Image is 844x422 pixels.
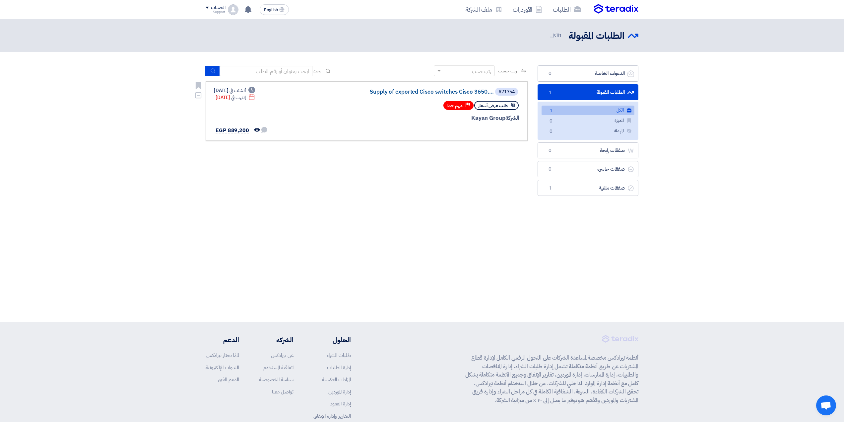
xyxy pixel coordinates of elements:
a: الدعوات الخاصة0 [538,65,638,82]
a: طلبات الشراء [327,352,351,359]
li: الدعم [206,335,239,345]
a: الطلبات المقبولة1 [538,84,638,101]
span: 0 [546,166,554,173]
div: [DATE] [214,87,255,94]
a: لماذا تختار تيرادكس [206,352,239,359]
span: بحث [313,67,321,74]
div: Open chat [816,395,836,415]
span: 1 [559,32,562,39]
span: 1 [546,185,554,192]
a: الدعم الفني [218,376,239,383]
a: صفقات رابحة0 [538,142,638,159]
span: رتب حسب [498,67,517,74]
a: ملف الشركة [460,2,507,17]
div: رتب حسب [472,68,491,75]
span: إنتهت في [231,94,245,101]
span: 0 [547,128,555,135]
a: إدارة الموردين [328,388,351,395]
img: Teradix logo [594,4,638,14]
li: الشركة [259,335,293,345]
span: الشركة [505,114,520,122]
span: 1 [546,89,554,96]
span: أنشئت في [229,87,245,94]
div: Kayan Group [360,114,519,123]
input: ابحث بعنوان أو رقم الطلب [220,66,313,76]
a: Supply of exported Cisco switches Cisco 3650,... [361,89,494,95]
a: المهملة [542,126,634,136]
a: الكل [542,106,634,115]
a: التقارير وإدارة الإنفاق [313,412,351,420]
div: [DATE] [216,94,255,101]
span: EGP 889,200 [216,127,249,134]
div: #71754 [498,90,515,94]
div: الحساب [211,5,225,11]
a: الأوردرات [507,2,548,17]
button: English [260,4,289,15]
span: 1 [547,108,555,115]
a: سياسة الخصوصية [259,376,293,383]
a: اتفاقية المستخدم [263,364,293,371]
img: profile_test.png [228,4,238,15]
p: أنظمة تيرادكس مخصصة لمساعدة الشركات على التحول الرقمي الكامل لإدارة قطاع المشتريات عن طريق أنظمة ... [465,354,638,404]
a: صفقات خاسرة0 [538,161,638,177]
a: إدارة العقود [330,400,351,407]
span: طلب عرض أسعار [478,103,508,109]
span: الكل [551,32,563,40]
span: 0 [546,147,554,154]
a: الندوات الإلكترونية [206,364,239,371]
a: عن تيرادكس [271,352,293,359]
span: مهم جدا [447,103,463,109]
a: المميزة [542,116,634,126]
span: 0 [546,70,554,77]
a: إدارة الطلبات [327,364,351,371]
a: صفقات ملغية1 [538,180,638,196]
li: الحلول [313,335,351,345]
a: تواصل معنا [272,388,293,395]
span: English [264,8,278,12]
a: الطلبات [548,2,586,17]
div: Support [206,10,225,14]
h2: الطلبات المقبولة [568,30,624,42]
a: المزادات العكسية [322,376,351,383]
span: 0 [547,118,555,125]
